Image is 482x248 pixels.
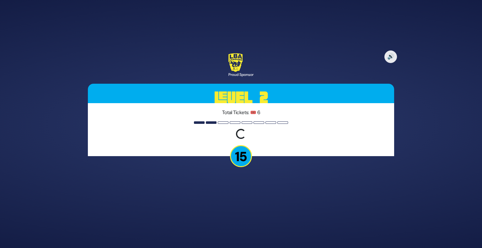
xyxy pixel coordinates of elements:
p: Total Tickets: 🎟️ 6 [94,109,388,116]
button: 🔊 [384,50,397,63]
img: LBA [228,53,243,72]
div: Proud Sponsor [228,72,254,77]
h3: Level 2 [88,84,394,112]
p: 15 [230,145,252,167]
